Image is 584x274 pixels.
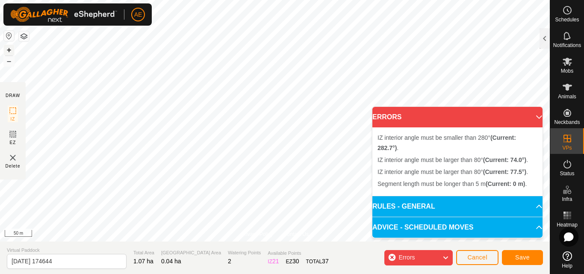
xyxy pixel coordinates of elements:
div: DRAW [6,92,20,99]
button: + [4,45,14,55]
p-accordion-header: RULES - GENERAL [372,196,543,217]
span: Watering Points [228,249,261,256]
span: Delete [6,163,21,169]
a: Help [550,248,584,272]
span: RULES - GENERAL [372,201,435,212]
span: Errors [398,254,415,261]
span: Total Area [133,249,154,256]
span: IZ interior angle must be larger than 80° . [378,168,528,175]
span: Infra [562,197,572,202]
span: Schedules [555,17,579,22]
div: EZ [286,257,299,266]
b: (Current: 74.0°) [483,156,526,163]
span: IZ [11,116,15,122]
img: Gallagher Logo [10,7,117,22]
span: ADVICE - SCHEDULED MOVES [372,222,473,233]
span: 0.04 ha [161,258,181,265]
span: EZ [10,139,16,146]
span: Cancel [467,254,487,261]
span: ERRORS [372,112,401,122]
span: Status [560,171,574,176]
span: [GEOGRAPHIC_DATA] Area [161,249,221,256]
span: 2 [228,258,231,265]
span: Segment length must be longer than 5 m . [378,180,527,187]
span: 21 [272,258,279,265]
span: AE [134,10,142,19]
span: VPs [562,145,572,150]
span: IZ interior angle must be smaller than 280° . [378,134,516,151]
b: (Current: 77.5°) [483,168,526,175]
img: VP [8,153,18,163]
span: 1.07 ha [133,258,153,265]
span: Mobs [561,68,573,74]
b: (Current: 0 m) [486,180,525,187]
button: Map Layers [19,31,29,41]
a: Contact Us [283,230,309,238]
span: Neckbands [554,120,580,125]
p-accordion-header: ERRORS [372,107,543,127]
p-accordion-header: ADVICE - SCHEDULED MOVES [372,217,543,238]
span: 37 [322,258,329,265]
button: – [4,56,14,66]
button: Reset Map [4,31,14,41]
div: TOTAL [306,257,329,266]
span: Virtual Paddock [7,247,127,254]
span: 30 [292,258,299,265]
span: Available Points [268,250,328,257]
span: Heatmap [557,222,578,227]
span: Help [562,263,572,268]
div: IZ [268,257,279,266]
span: Save [515,254,530,261]
span: Notifications [553,43,581,48]
a: Privacy Policy [241,230,273,238]
p-accordion-content: ERRORS [372,127,543,196]
span: IZ interior angle must be larger than 80° . [378,156,528,163]
span: Animals [558,94,576,99]
button: Save [502,250,543,265]
button: Cancel [456,250,498,265]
